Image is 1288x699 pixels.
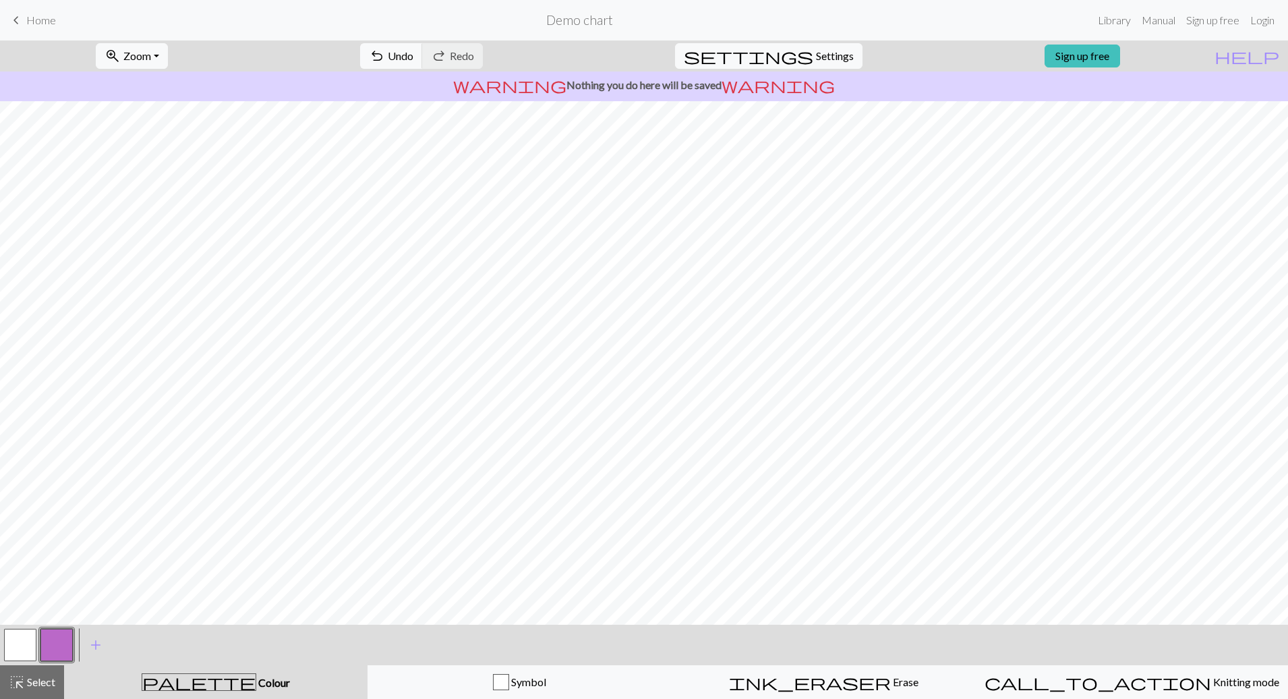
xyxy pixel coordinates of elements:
[985,673,1211,692] span: call_to_action
[388,49,413,62] span: Undo
[8,9,56,32] a: Home
[26,13,56,26] span: Home
[1136,7,1181,34] a: Manual
[5,77,1283,93] p: Nothing you do here will be saved
[546,12,613,28] h2: Demo chart
[1181,7,1245,34] a: Sign up free
[816,48,854,64] span: Settings
[684,47,813,65] span: settings
[9,673,25,692] span: highlight_alt
[360,43,423,69] button: Undo
[256,676,290,689] span: Colour
[1245,7,1280,34] a: Login
[672,665,976,699] button: Erase
[675,43,862,69] button: SettingsSettings
[369,47,385,65] span: undo
[1211,675,1279,688] span: Knitting mode
[88,636,104,654] span: add
[64,665,368,699] button: Colour
[1045,45,1120,67] a: Sign up free
[729,673,891,692] span: ink_eraser
[1214,47,1279,65] span: help
[142,673,256,692] span: palette
[1092,7,1136,34] a: Library
[25,675,55,688] span: Select
[684,48,813,64] i: Settings
[453,76,566,94] span: warning
[368,665,672,699] button: Symbol
[105,47,121,65] span: zoom_in
[96,43,168,69] button: Zoom
[123,49,151,62] span: Zoom
[509,675,546,688] span: Symbol
[891,675,918,688] span: Erase
[8,11,24,30] span: keyboard_arrow_left
[976,665,1288,699] button: Knitting mode
[722,76,835,94] span: warning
